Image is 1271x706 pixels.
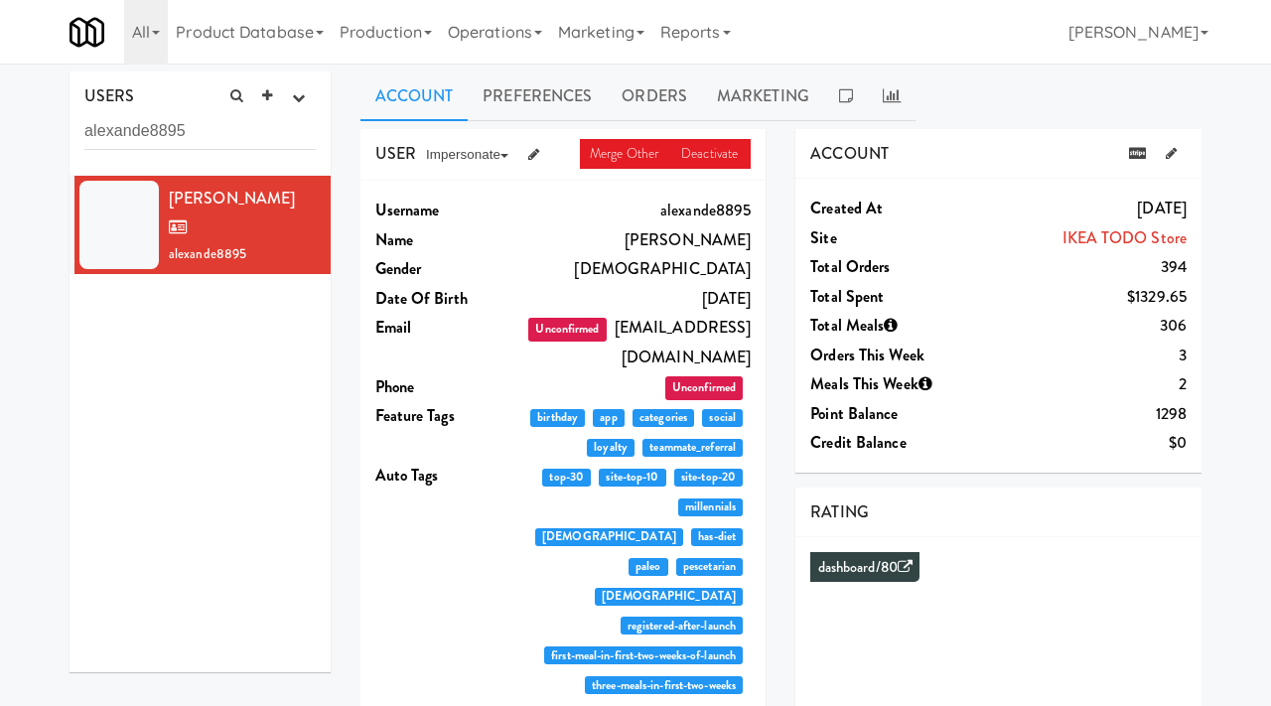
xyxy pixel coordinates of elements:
[702,409,743,427] span: social
[810,142,889,165] span: ACCOUNT
[525,225,751,255] dd: [PERSON_NAME]
[595,588,743,606] span: [DEMOGRAPHIC_DATA]
[674,469,743,487] span: site-top-20
[961,194,1187,223] dd: [DATE]
[1062,226,1188,249] a: IKEA TODO Store
[810,282,961,312] dt: Total Spent
[525,284,751,314] dd: [DATE]
[535,528,683,546] span: [DEMOGRAPHIC_DATA]
[629,558,668,576] span: paleo
[468,71,607,121] a: Preferences
[621,617,744,635] span: registered-after-launch
[810,252,961,282] dt: Total Orders
[633,409,694,427] span: categories
[961,282,1187,312] dd: $1329.65
[416,140,518,170] button: Impersonate
[961,399,1187,429] dd: 1298
[375,313,526,343] dt: Email
[84,84,135,107] span: USERS
[961,369,1187,399] dd: 2
[375,461,526,491] dt: Auto Tags
[810,399,961,429] dt: Point Balance
[375,225,526,255] dt: Name
[678,498,743,516] span: millennials
[671,139,751,169] a: Deactivate
[525,254,751,284] dd: [DEMOGRAPHIC_DATA]
[70,15,104,50] img: Micromart
[593,409,625,427] span: app
[375,254,526,284] dt: Gender
[642,439,743,457] span: teammate_referral
[375,196,526,225] dt: Username
[607,71,702,121] a: Orders
[810,341,961,370] dt: Orders This Week
[691,528,743,546] span: has-diet
[961,311,1187,341] dd: 306
[375,401,526,431] dt: Feature Tags
[810,500,869,523] span: RATING
[702,71,824,121] a: Marketing
[961,428,1187,458] dd: $0
[810,369,961,399] dt: Meals This Week
[528,318,606,342] span: Unconfirmed
[587,439,635,457] span: loyalty
[169,187,295,239] span: [PERSON_NAME]
[375,142,416,165] span: USER
[169,244,246,263] span: alexande8895
[810,223,961,253] dt: Site
[665,376,743,400] span: Unconfirmed
[961,341,1187,370] dd: 3
[542,469,591,487] span: top-30
[810,311,961,341] dt: Total Meals
[360,71,469,121] a: Account
[70,176,331,275] li: [PERSON_NAME]alexande8895
[375,372,526,402] dt: Phone
[818,557,913,578] a: dashboard/80
[961,252,1187,282] dd: 394
[599,469,665,487] span: site-top-10
[580,139,671,169] a: Merge Other
[525,313,751,371] dd: [EMAIL_ADDRESS][DOMAIN_NAME]
[375,284,526,314] dt: Date Of Birth
[810,194,961,223] dt: Created at
[585,676,743,694] span: three-meals-in-first-two-weeks
[810,428,961,458] dt: Credit Balance
[676,558,743,576] span: pescetarian
[525,196,751,225] dd: alexande8895
[530,409,585,427] span: birthday
[544,646,743,664] span: first-meal-in-first-two-weeks-of-launch
[84,113,316,150] input: Search user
